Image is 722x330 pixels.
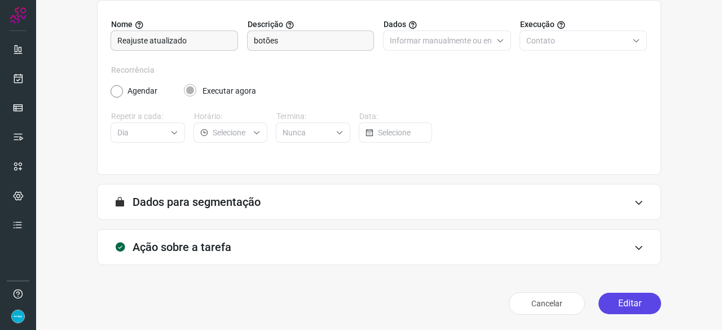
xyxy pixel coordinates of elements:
[378,123,426,142] input: Selecione
[598,293,661,314] button: Editar
[390,31,492,50] input: Selecione o tipo de envio
[133,240,231,254] h3: Ação sobre a tarefa
[276,111,350,122] label: Termina:
[10,7,27,24] img: Logo
[509,292,585,315] button: Cancelar
[520,19,554,30] span: Execução
[384,19,406,30] span: Dados
[359,111,433,122] label: Data:
[248,19,283,30] span: Descrição
[213,123,249,142] input: Selecione
[283,123,331,142] input: Selecione
[526,31,628,50] input: Selecione o tipo de envio
[194,111,268,122] label: Horário:
[111,19,133,30] span: Nome
[254,31,368,50] input: Forneça uma breve descrição da sua tarefa.
[133,195,261,209] h3: Dados para segmentação
[202,85,256,97] label: Executar agora
[111,111,185,122] label: Repetir a cada:
[117,31,231,50] input: Digite o nome para a sua tarefa.
[11,310,25,323] img: 4352b08165ebb499c4ac5b335522ff74.png
[127,85,157,97] label: Agendar
[111,64,647,76] label: Recorrência
[117,123,166,142] input: Selecione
